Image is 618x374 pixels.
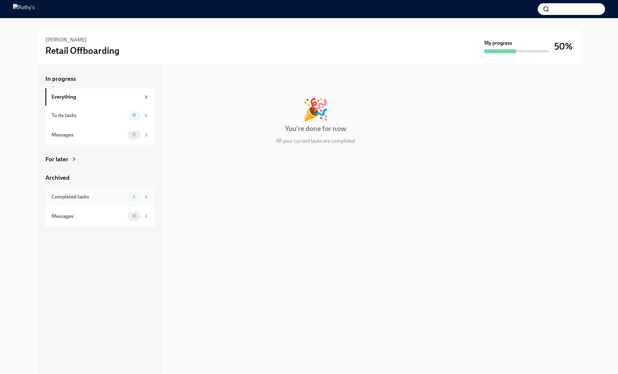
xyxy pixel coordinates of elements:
[129,132,140,137] span: 0
[484,40,512,47] strong: My progress
[45,75,154,83] a: In progress
[45,36,87,43] h6: [PERSON_NAME]
[129,194,139,199] span: 2
[51,213,125,220] div: Messages
[45,155,154,163] a: For later
[45,106,154,125] a: To do tasks0
[129,113,140,118] span: 0
[13,4,35,14] img: Rothy's
[285,124,346,134] h4: You're done for now
[45,155,68,163] div: For later
[554,41,573,52] h3: 50%
[51,112,125,119] div: To do tasks
[51,93,141,101] div: Everything
[45,174,154,182] a: Archived
[45,187,154,207] a: Completed tasks2
[45,45,120,56] h3: Retail Offboarding
[45,125,154,145] a: Messages0
[129,214,140,219] span: 0
[276,138,355,145] p: All your current tasks are completed
[45,88,154,106] a: Everything
[51,131,125,139] div: Messages
[170,75,200,83] div: In progress
[51,193,125,200] div: Completed tasks
[302,99,329,120] div: 🎉
[45,207,154,226] a: Messages0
